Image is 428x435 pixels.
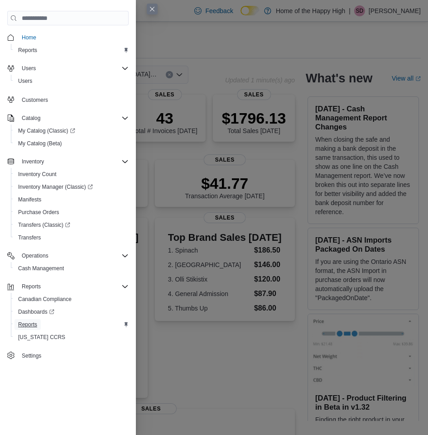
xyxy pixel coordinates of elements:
[18,94,129,105] span: Customers
[11,219,132,231] a: Transfers (Classic)
[18,296,72,303] span: Canadian Compliance
[14,232,129,243] span: Transfers
[14,182,96,192] a: Inventory Manager (Classic)
[18,234,41,241] span: Transfers
[18,63,39,74] button: Users
[4,62,132,75] button: Users
[18,63,129,74] span: Users
[14,220,74,230] a: Transfers (Classic)
[18,250,129,261] span: Operations
[14,294,75,305] a: Canadian Compliance
[18,350,45,361] a: Settings
[22,283,41,290] span: Reports
[11,75,132,87] button: Users
[18,171,57,178] span: Inventory Count
[18,95,52,105] a: Customers
[14,294,129,305] span: Canadian Compliance
[11,306,132,318] a: Dashboards
[18,221,70,229] span: Transfers (Classic)
[14,263,67,274] a: Cash Management
[4,155,132,168] button: Inventory
[14,45,129,56] span: Reports
[22,352,41,359] span: Settings
[18,281,44,292] button: Reports
[18,183,93,191] span: Inventory Manager (Classic)
[11,193,132,206] button: Manifests
[18,281,129,292] span: Reports
[18,350,129,361] span: Settings
[14,76,129,86] span: Users
[4,112,132,124] button: Catalog
[14,232,44,243] a: Transfers
[22,252,48,259] span: Operations
[18,156,48,167] button: Inventory
[14,182,129,192] span: Inventory Manager (Classic)
[14,45,41,56] a: Reports
[11,137,132,150] button: My Catalog (Beta)
[4,349,132,362] button: Settings
[14,319,41,330] a: Reports
[11,181,132,193] a: Inventory Manager (Classic)
[18,156,129,167] span: Inventory
[11,318,132,331] button: Reports
[14,319,129,330] span: Reports
[14,194,45,205] a: Manifests
[18,209,59,216] span: Purchase Orders
[11,206,132,219] button: Purchase Orders
[11,262,132,275] button: Cash Management
[11,168,132,181] button: Inventory Count
[14,220,129,230] span: Transfers (Classic)
[22,96,48,104] span: Customers
[4,249,132,262] button: Operations
[4,280,132,293] button: Reports
[22,158,44,165] span: Inventory
[14,306,129,317] span: Dashboards
[18,113,129,124] span: Catalog
[18,265,64,272] span: Cash Management
[14,207,63,218] a: Purchase Orders
[14,125,79,136] a: My Catalog (Classic)
[11,293,132,306] button: Canadian Compliance
[4,31,132,44] button: Home
[22,65,36,72] span: Users
[18,32,40,43] a: Home
[14,332,129,343] span: Washington CCRS
[14,138,66,149] a: My Catalog (Beta)
[14,332,69,343] a: [US_STATE] CCRS
[14,169,129,180] span: Inventory Count
[18,77,32,85] span: Users
[14,306,58,317] a: Dashboards
[18,250,52,261] button: Operations
[22,34,36,41] span: Home
[7,27,129,364] nav: Complex example
[11,231,132,244] button: Transfers
[11,44,132,57] button: Reports
[18,334,65,341] span: [US_STATE] CCRS
[147,4,158,14] button: Close this dialog
[18,32,129,43] span: Home
[18,127,75,134] span: My Catalog (Classic)
[11,124,132,137] a: My Catalog (Classic)
[14,138,129,149] span: My Catalog (Beta)
[18,47,37,54] span: Reports
[18,140,62,147] span: My Catalog (Beta)
[18,113,44,124] button: Catalog
[14,207,129,218] span: Purchase Orders
[4,93,132,106] button: Customers
[22,115,40,122] span: Catalog
[18,308,54,315] span: Dashboards
[14,169,60,180] a: Inventory Count
[18,196,41,203] span: Manifests
[11,331,132,344] button: [US_STATE] CCRS
[14,125,129,136] span: My Catalog (Classic)
[18,321,37,328] span: Reports
[14,76,36,86] a: Users
[14,263,129,274] span: Cash Management
[14,194,129,205] span: Manifests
